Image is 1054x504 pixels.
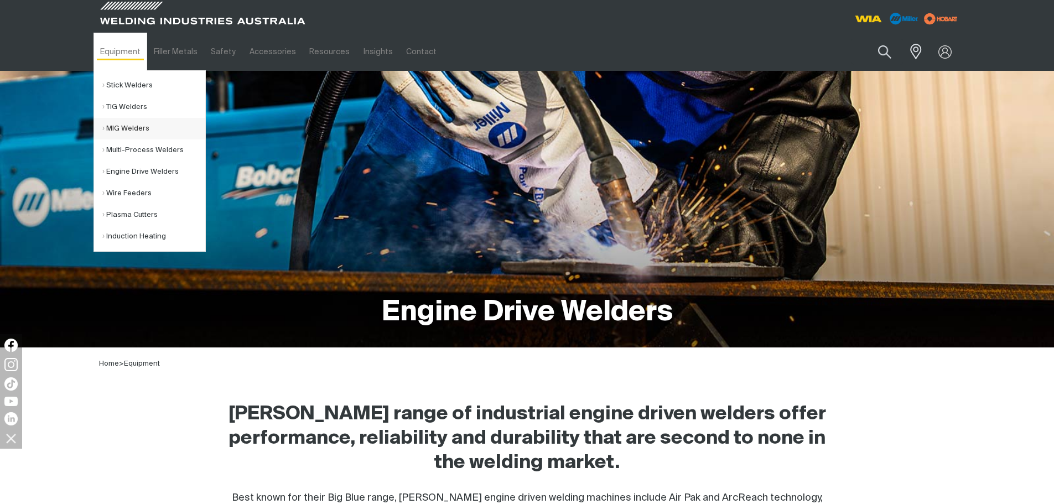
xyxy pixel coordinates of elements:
[204,33,242,71] a: Safety
[102,226,205,247] a: Induction Heating
[303,33,356,71] a: Resources
[4,339,18,352] img: Facebook
[102,96,205,118] a: TIG Welders
[99,360,119,367] a: Home
[921,11,961,27] img: miller
[124,360,160,367] a: Equipment
[382,295,673,331] h1: Engine Drive Welders
[4,397,18,406] img: YouTube
[215,402,839,475] h2: [PERSON_NAME] range of industrial engine driven welders offer performance, reliability and durabi...
[866,39,904,65] button: Search products
[2,429,20,448] img: hide socials
[94,33,744,71] nav: Main
[102,75,205,96] a: Stick Welders
[147,33,204,71] a: Filler Metals
[356,33,399,71] a: Insights
[94,70,206,252] ul: Equipment Submenu
[4,377,18,391] img: TikTok
[94,33,147,71] a: Equipment
[102,139,205,161] a: Multi-Process Welders
[102,118,205,139] a: MIG Welders
[399,33,443,71] a: Contact
[4,412,18,425] img: LinkedIn
[119,360,124,367] span: >
[243,33,303,71] a: Accessories
[102,204,205,226] a: Plasma Cutters
[4,358,18,371] img: Instagram
[851,39,903,65] input: Product name or item number...
[102,161,205,183] a: Engine Drive Welders
[102,183,205,204] a: Wire Feeders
